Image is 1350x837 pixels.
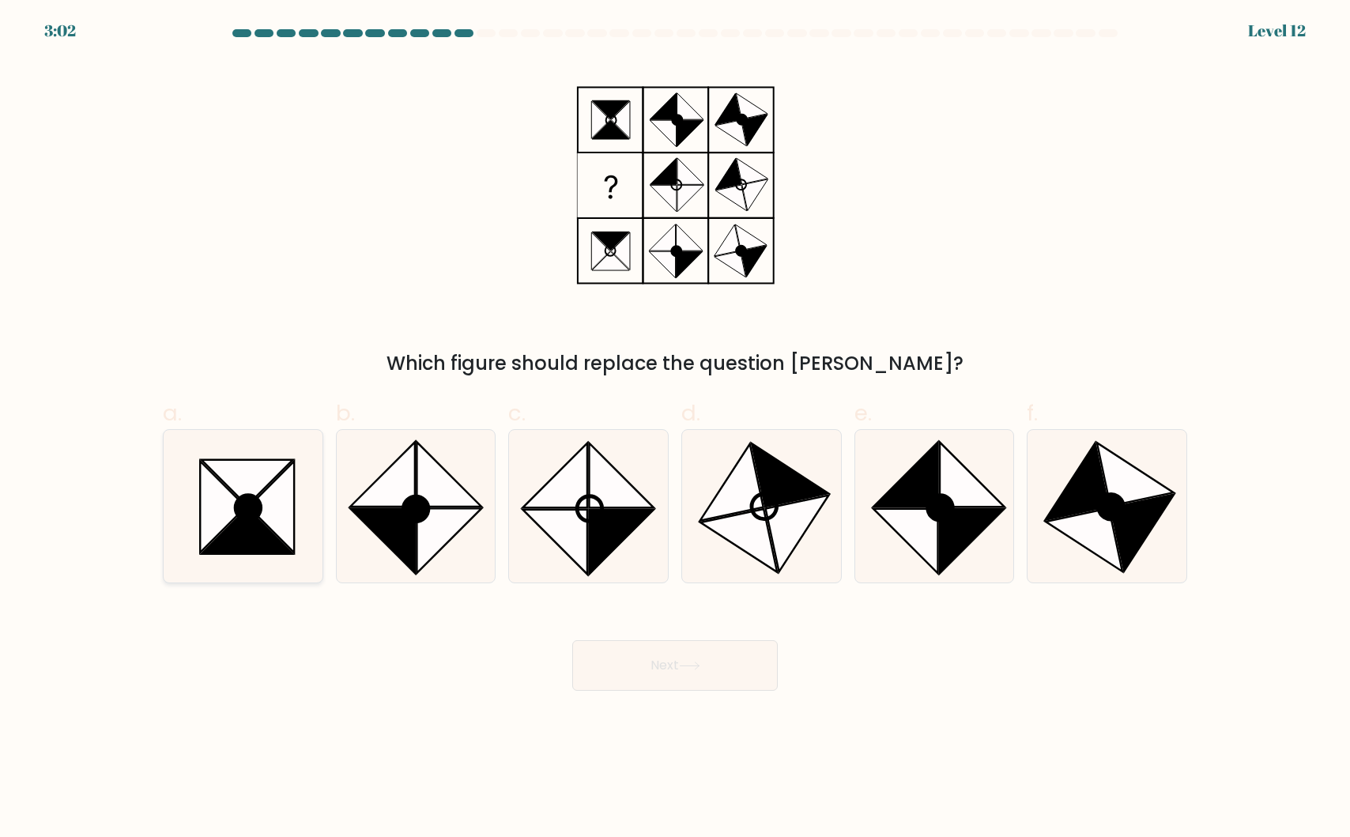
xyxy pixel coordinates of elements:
span: b. [336,398,355,428]
button: Next [572,640,778,691]
span: a. [163,398,182,428]
div: 3:02 [44,19,76,43]
span: e. [854,398,872,428]
span: f. [1027,398,1038,428]
div: Level 12 [1248,19,1306,43]
div: Which figure should replace the question [PERSON_NAME]? [172,349,1178,378]
span: c. [508,398,526,428]
span: d. [681,398,700,428]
